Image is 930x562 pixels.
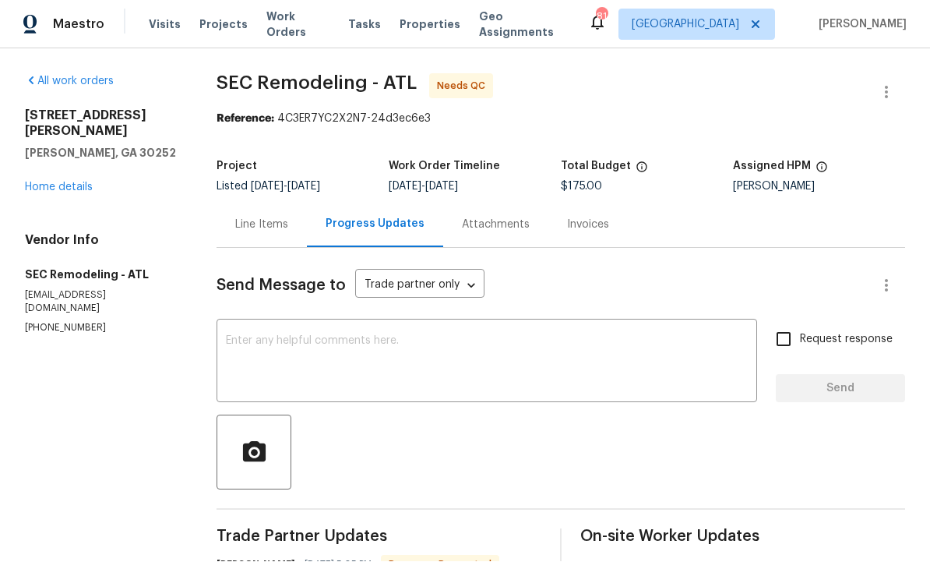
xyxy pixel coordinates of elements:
span: - [251,182,320,193]
span: The total cost of line items that have been proposed by Opendoor. This sum includes line items th... [636,161,648,182]
div: 81 [596,9,607,25]
span: The hpm assigned to this work order. [816,161,828,182]
span: [GEOGRAPHIC_DATA] [632,17,739,33]
div: Line Items [235,217,288,233]
span: [DATE] [389,182,421,193]
h5: Assigned HPM [733,161,811,172]
span: $175.00 [561,182,602,193]
span: Projects [199,17,248,33]
h5: [PERSON_NAME], GA 30252 [25,146,179,161]
span: Tasks [348,19,381,30]
span: Needs QC [437,79,491,94]
span: On-site Worker Updates [580,529,905,545]
div: 4C3ER7YC2X2N7-24d3ec6e3 [217,111,905,127]
p: [PHONE_NUMBER] [25,322,179,335]
h4: Vendor Info [25,233,179,249]
span: [DATE] [425,182,458,193]
h5: Total Budget [561,161,631,172]
span: Visits [149,17,181,33]
h5: Work Order Timeline [389,161,500,172]
span: Maestro [53,17,104,33]
div: [PERSON_NAME] [733,182,905,193]
span: Listed [217,182,320,193]
span: Work Orders [266,9,329,41]
p: [EMAIL_ADDRESS][DOMAIN_NAME] [25,289,179,316]
h5: Project [217,161,257,172]
div: Invoices [567,217,609,233]
span: Send Message to [217,278,346,294]
h2: [STREET_ADDRESS][PERSON_NAME] [25,108,179,140]
b: Reference: [217,114,274,125]
div: Attachments [462,217,530,233]
span: [PERSON_NAME] [812,17,907,33]
span: - [389,182,458,193]
span: [DATE] [287,182,320,193]
span: Properties [400,17,460,33]
span: SEC Remodeling - ATL [217,74,417,93]
span: Request response [800,332,893,348]
span: [DATE] [251,182,284,193]
span: Trade Partner Updates [217,529,541,545]
a: Home details [25,182,93,193]
a: All work orders [25,76,114,87]
div: Progress Updates [326,217,424,232]
div: Trade partner only [355,274,484,299]
h5: SEC Remodeling - ATL [25,267,179,283]
span: Geo Assignments [479,9,569,41]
